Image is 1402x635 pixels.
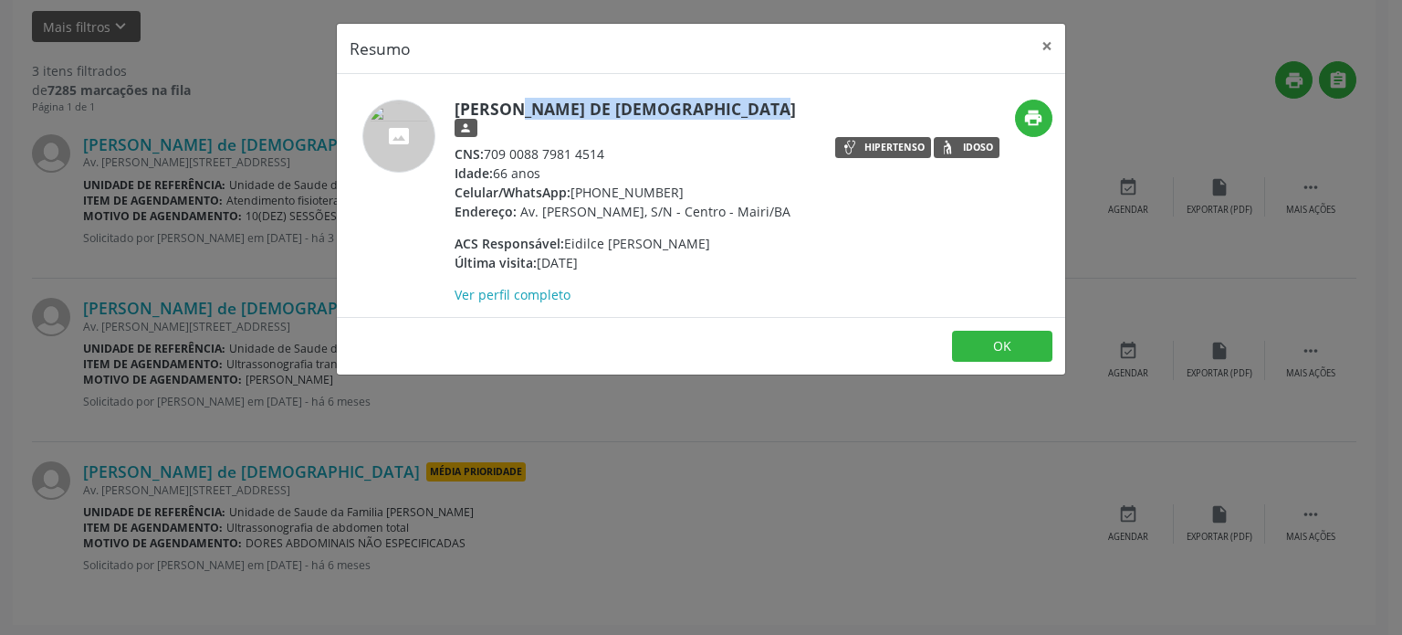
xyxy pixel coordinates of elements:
[864,143,925,153] div: Hipertenso
[1023,108,1043,128] i: print
[963,143,993,153] div: Idoso
[455,145,484,163] span: CNS:
[455,203,517,220] span: Endereço:
[952,331,1052,362] button: OK
[520,203,790,220] span: Av. [PERSON_NAME], S/N - Centro - Mairi/BA
[1015,100,1052,137] button: print
[455,183,810,202] div: [PHONE_NUMBER]
[455,234,810,253] div: Eidilce [PERSON_NAME]
[455,164,810,183] div: 66 anos
[455,254,537,271] span: Última visita:
[362,100,435,173] img: accompaniment
[455,100,810,138] h5: [PERSON_NAME] de [DEMOGRAPHIC_DATA]
[455,184,570,201] span: Celular/WhatsApp:
[455,253,810,272] div: [DATE]
[455,286,570,303] a: Ver perfil completo
[459,122,472,134] i: person
[455,119,477,138] span: Responsável
[455,235,564,252] span: ACS Responsável:
[455,144,810,164] div: 709 0088 7981 4514
[455,164,493,182] span: Idade:
[1029,24,1065,69] button: Close
[350,37,411,60] h5: Resumo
